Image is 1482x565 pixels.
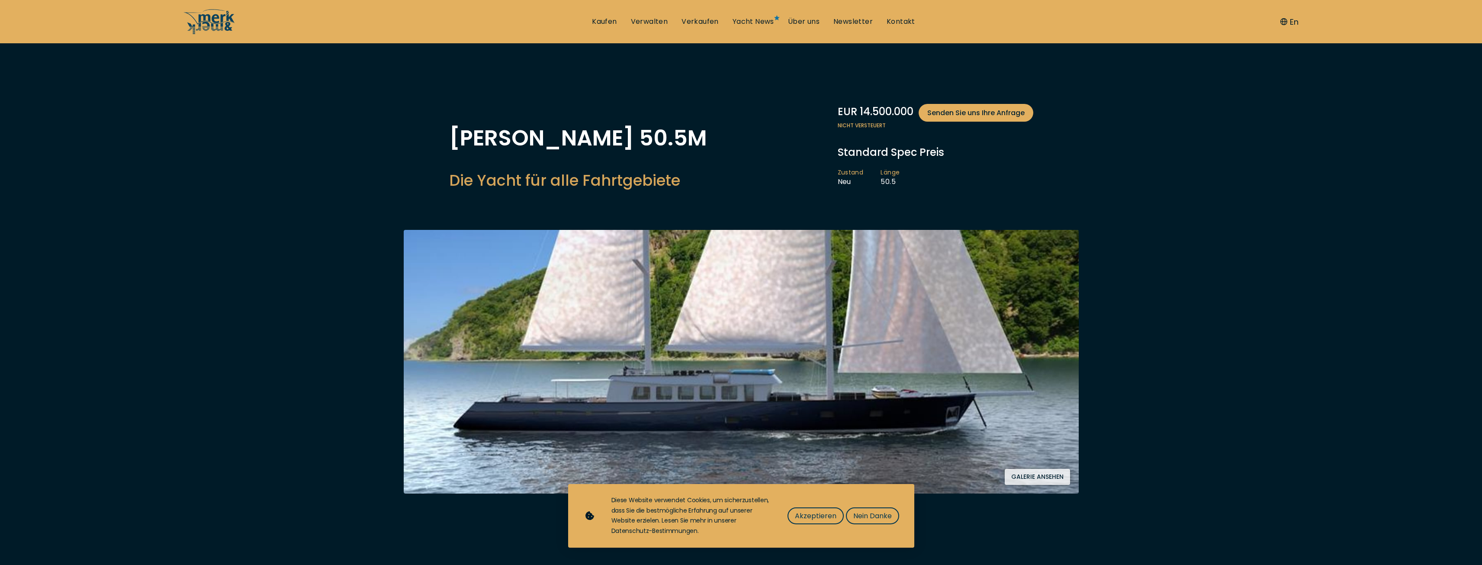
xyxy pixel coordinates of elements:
h1: [PERSON_NAME] 50.5M [449,127,707,149]
a: Datenschutz-Bestimmungen [611,526,698,535]
button: En [1280,16,1299,28]
a: Kaufen [592,17,617,26]
a: Über uns [788,17,820,26]
div: Diese Website verwendet Cookies, um sicherzustellen, dass Sie die bestmögliche Erfahrung auf unse... [611,495,770,536]
a: Yacht News [733,17,774,26]
li: Neu [838,168,881,187]
button: Galerie ansehen [1005,469,1070,485]
button: Akzeptieren [788,507,844,524]
li: 50.5 [881,168,917,187]
a: Senden Sie uns Ihre Anfrage [919,104,1033,122]
div: EUR 14.500.000 [838,104,1033,122]
a: Newsletter [833,17,873,26]
span: Nicht versteuert [838,122,1033,129]
button: Nein Danke [846,507,899,524]
img: Merk&Merk [404,230,1079,494]
span: Nein Danke [853,510,892,521]
span: Zustand [838,168,864,177]
a: Verkaufen [682,17,719,26]
a: Kontakt [887,17,915,26]
span: Länge [881,168,900,177]
a: Verwalten [631,17,668,26]
h2: Die Yacht für alle Fahrtgebiete [449,170,707,191]
span: Senden Sie uns Ihre Anfrage [927,107,1025,118]
span: Akzeptieren [795,510,836,521]
span: Standard Spec Preis [838,145,944,159]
